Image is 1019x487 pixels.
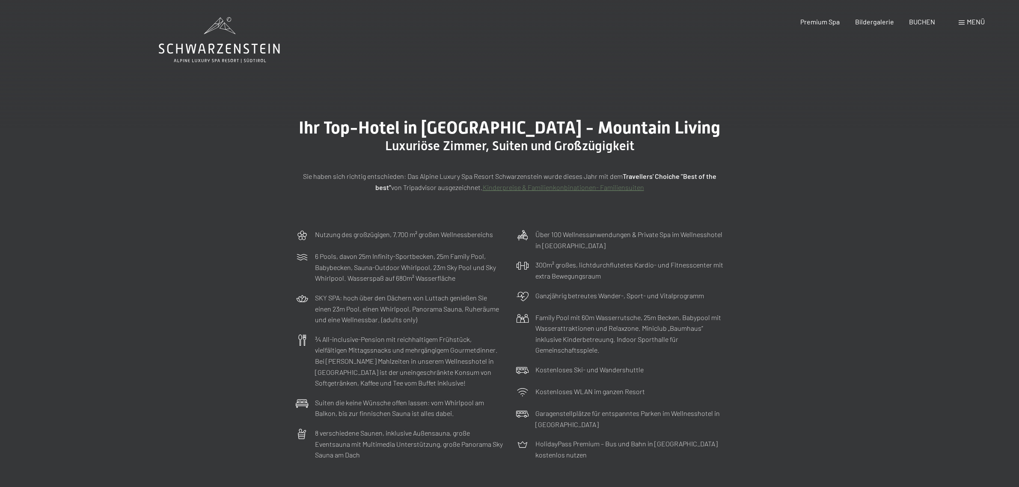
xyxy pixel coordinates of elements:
[315,428,503,460] p: 8 verschiedene Saunen, inklusive Außensauna, große Eventsauna mit Multimedia Unterstützung, große...
[909,18,935,26] a: BUCHEN
[535,386,645,397] p: Kostenloses WLAN im ganzen Resort
[535,312,724,356] p: Family Pool mit 60m Wasserrutsche, 25m Becken, Babypool mit Wasserattraktionen und Relaxzone. Min...
[315,334,503,389] p: ¾ All-inclusive-Pension mit reichhaltigem Frühstück, vielfältigen Mittagssnacks und mehrgängigem ...
[855,18,894,26] a: Bildergalerie
[299,118,720,138] span: Ihr Top-Hotel in [GEOGRAPHIC_DATA] - Mountain Living
[315,292,503,325] p: SKY SPA: hoch über den Dächern von Luttach genießen Sie einen 23m Pool, einen Whirlpool, Panorama...
[535,229,724,251] p: Über 100 Wellnessanwendungen & Private Spa im Wellnesshotel in [GEOGRAPHIC_DATA]
[483,183,644,191] a: Kinderpreise & Familienkonbinationen- Familiensuiten
[535,408,724,430] p: Garagenstellplätze für entspanntes Parken im Wellnesshotel in [GEOGRAPHIC_DATA]
[535,259,724,281] p: 300m² großes, lichtdurchflutetes Kardio- und Fitnesscenter mit extra Bewegungsraum
[315,229,493,240] p: Nutzung des großzügigen, 7.700 m² großen Wellnessbereichs
[535,438,724,460] p: HolidayPass Premium – Bus und Bahn in [GEOGRAPHIC_DATA] kostenlos nutzen
[967,18,985,26] span: Menü
[375,172,716,191] strong: Travellers' Choiche "Best of the best"
[535,290,704,301] p: Ganzjährig betreutes Wander-, Sport- und Vitalprogramm
[535,364,644,375] p: Kostenloses Ski- und Wandershuttle
[315,251,503,284] p: 6 Pools, davon 25m Infinity-Sportbecken, 25m Family Pool, Babybecken, Sauna-Outdoor Whirlpool, 23...
[315,397,503,419] p: Suiten die keine Wünsche offen lassen: vom Whirlpool am Balkon, bis zur finnischen Sauna ist alle...
[296,171,724,193] p: Sie haben sich richtig entschieden: Das Alpine Luxury Spa Resort Schwarzenstein wurde dieses Jahr...
[800,18,840,26] a: Premium Spa
[385,138,634,153] span: Luxuriöse Zimmer, Suiten und Großzügigkeit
